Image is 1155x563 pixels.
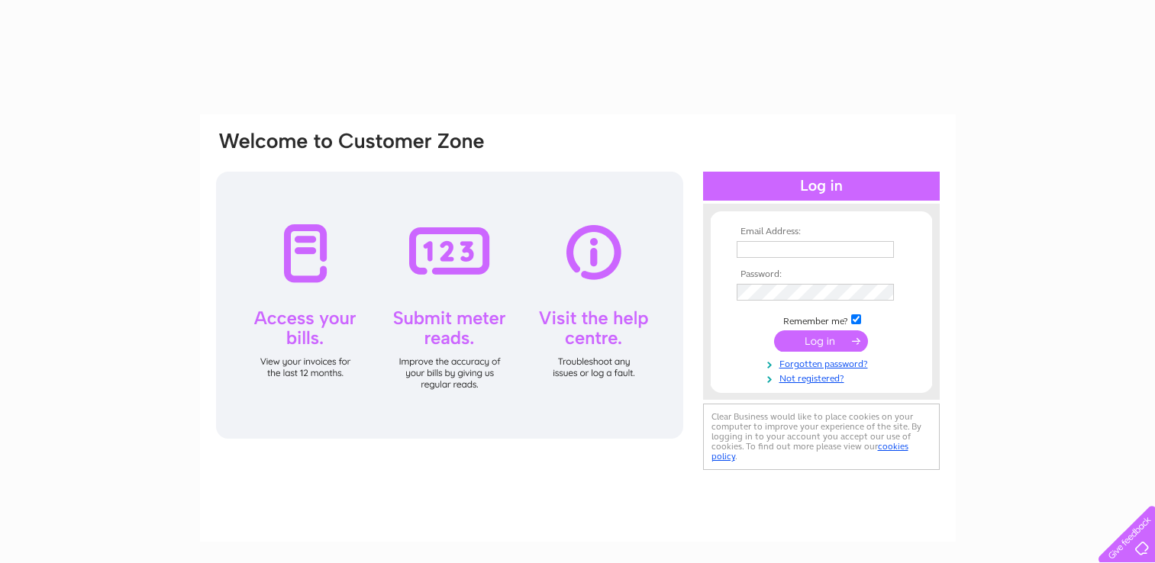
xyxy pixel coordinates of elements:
div: Clear Business would like to place cookies on your computer to improve your experience of the sit... [703,404,940,470]
a: Forgotten password? [737,355,910,370]
a: Not registered? [737,370,910,384]
th: Password: [733,269,910,280]
td: Remember me? [733,312,910,327]
th: Email Address: [733,227,910,237]
a: cookies policy [711,441,908,462]
input: Submit [774,330,868,352]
